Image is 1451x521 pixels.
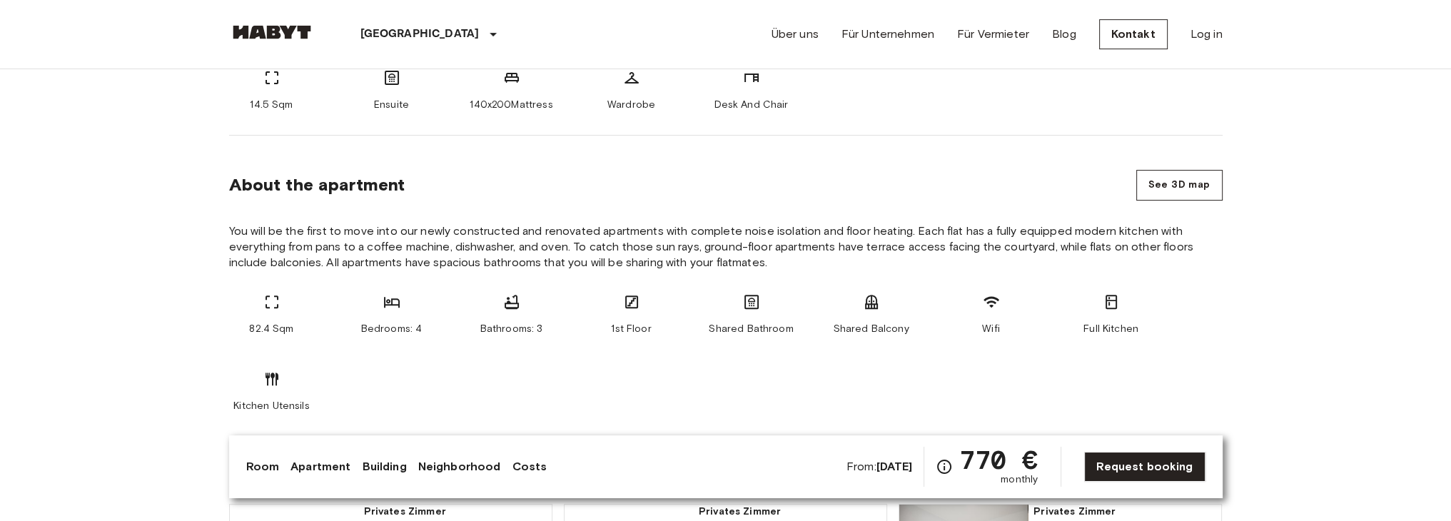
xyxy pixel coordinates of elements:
span: Shared Balcony [833,322,909,336]
span: Bedrooms: 4 [361,322,423,336]
a: Log in [1190,26,1223,43]
p: [GEOGRAPHIC_DATA] [360,26,480,43]
span: From: [846,459,913,475]
span: About the apartment [229,174,405,196]
a: Apartment [290,458,350,475]
span: Privates Zimmer [699,505,881,519]
span: 14.5 Sqm [250,98,293,112]
span: 82.4 Sqm [249,322,293,336]
span: 1st Floor [611,322,651,336]
a: Kontakt [1099,19,1168,49]
span: Shared Bathroom [709,322,793,336]
span: monthly [1001,472,1038,487]
span: Kitchen Utensils [233,399,309,413]
a: Blog [1052,26,1076,43]
span: Desk And Chair [714,98,788,112]
a: Room [246,458,280,475]
span: You will be the first to move into our newly constructed and renovated apartments with complete n... [229,223,1223,270]
span: Wardrobe [607,98,655,112]
span: Privates Zimmer [364,505,546,519]
a: Neighborhood [418,458,501,475]
span: 140x200Mattress [470,98,552,112]
span: Wifi [982,322,1000,336]
a: Für Unternehmen [841,26,934,43]
button: See 3D map [1136,170,1223,201]
a: Costs [512,458,547,475]
span: Ensuite [374,98,409,112]
span: Bathrooms: 3 [480,322,543,336]
b: [DATE] [876,460,913,473]
svg: Check cost overview for full price breakdown. Please note that discounts apply to new joiners onl... [936,458,953,475]
span: Full Kitchen [1083,322,1138,336]
a: Building [362,458,406,475]
span: Privates Zimmer [1033,505,1215,519]
a: Request booking [1084,452,1205,482]
img: Habyt [229,25,315,39]
a: Für Vermieter [957,26,1029,43]
span: 770 € [959,447,1038,472]
a: Über uns [772,26,819,43]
